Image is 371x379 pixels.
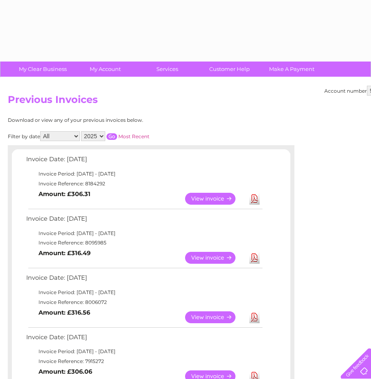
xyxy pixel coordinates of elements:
[38,309,90,316] b: Amount: £316.56
[249,193,260,205] a: Download
[9,62,77,77] a: My Clear Business
[24,332,264,347] td: Invoice Date: [DATE]
[24,297,264,307] td: Invoice Reference: 8006072
[38,190,90,198] b: Amount: £306.31
[24,238,264,248] td: Invoice Reference: 8095985
[196,62,263,77] a: Customer Help
[24,154,264,169] td: Invoice Date: [DATE]
[118,133,149,139] a: Most Recent
[24,272,264,288] td: Invoice Date: [DATE]
[249,311,260,323] a: Download
[24,347,264,356] td: Invoice Period: [DATE] - [DATE]
[185,311,245,323] a: View
[8,117,223,123] div: Download or view any of your previous invoices below.
[24,213,264,228] td: Invoice Date: [DATE]
[258,62,326,77] a: Make A Payment
[24,169,264,179] td: Invoice Period: [DATE] - [DATE]
[38,368,92,375] b: Amount: £306.06
[133,62,201,77] a: Services
[185,252,245,264] a: View
[24,228,264,238] td: Invoice Period: [DATE] - [DATE]
[38,249,90,257] b: Amount: £316.49
[24,179,264,189] td: Invoice Reference: 8184292
[249,252,260,264] a: Download
[185,193,245,205] a: View
[24,288,264,297] td: Invoice Period: [DATE] - [DATE]
[24,356,264,366] td: Invoice Reference: 7915272
[8,131,223,141] div: Filter by date
[71,62,139,77] a: My Account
